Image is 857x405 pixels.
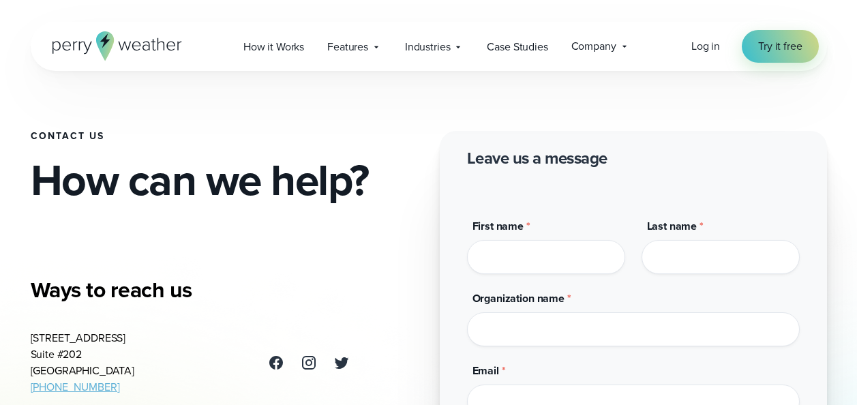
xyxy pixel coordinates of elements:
[467,147,607,169] h2: Leave us a message
[405,39,451,55] span: Industries
[31,330,134,395] address: [STREET_ADDRESS] Suite #202 [GEOGRAPHIC_DATA]
[758,38,802,55] span: Try it free
[327,39,368,55] span: Features
[31,158,418,202] h2: How can we help?
[472,363,499,378] span: Email
[475,33,559,61] a: Case Studies
[31,379,120,395] a: [PHONE_NUMBER]
[691,38,720,54] span: Log in
[472,290,565,306] span: Organization name
[647,218,697,234] span: Last name
[31,131,418,142] h1: Contact Us
[691,38,720,55] a: Log in
[243,39,304,55] span: How it Works
[571,38,616,55] span: Company
[232,33,316,61] a: How it Works
[31,276,350,303] h3: Ways to reach us
[742,30,818,63] a: Try it free
[472,218,524,234] span: First name
[487,39,547,55] span: Case Studies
